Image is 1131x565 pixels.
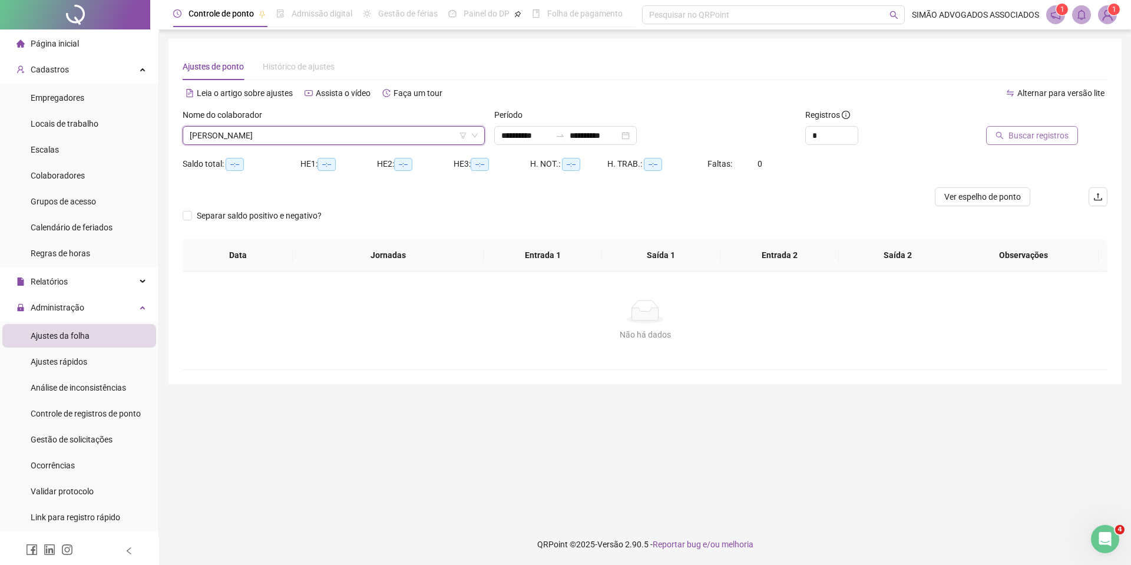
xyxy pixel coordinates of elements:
[758,159,762,168] span: 0
[259,11,266,18] span: pushpin
[1076,9,1087,20] span: bell
[190,127,478,144] span: CAROLINE BATISTA DOS SANTOS
[996,131,1004,140] span: search
[26,544,38,556] span: facebook
[292,9,352,18] span: Admissão digital
[16,303,25,312] span: lock
[31,357,87,366] span: Ajustes rápidos
[562,158,580,171] span: --:--
[31,513,120,522] span: Link para registro rápido
[31,383,126,392] span: Análise de inconsistências
[1060,5,1064,14] span: 1
[16,277,25,286] span: file
[1091,525,1119,553] iframe: Intercom live chat
[1056,4,1068,15] sup: 1
[944,190,1021,203] span: Ver espelho de ponto
[1099,6,1116,24] img: 10724
[192,209,326,222] span: Separar saldo positivo e negativo?
[263,62,335,71] span: Histórico de ajustes
[532,9,540,18] span: book
[459,132,467,139] span: filter
[31,435,113,444] span: Gestão de solicitações
[31,461,75,470] span: Ocorrências
[1108,4,1120,15] sup: Atualize o seu contato no menu Meus Dados
[16,65,25,74] span: user-add
[183,157,300,171] div: Saldo total:
[31,171,85,180] span: Colaboradores
[316,88,371,98] span: Assista o vídeo
[555,131,565,140] span: swap-right
[889,11,898,19] span: search
[318,158,336,171] span: --:--
[1112,5,1116,14] span: 1
[471,132,478,139] span: down
[363,9,371,18] span: sun
[31,223,113,232] span: Calendário de feriados
[644,158,662,171] span: --:--
[31,487,94,496] span: Validar protocolo
[31,145,59,154] span: Escalas
[31,197,96,206] span: Grupos de acesso
[1006,89,1014,97] span: swap
[125,547,133,555] span: left
[448,9,457,18] span: dashboard
[197,328,1093,341] div: Não há dados
[31,409,141,418] span: Controle de registros de ponto
[597,540,623,549] span: Versão
[958,249,1089,262] span: Observações
[454,157,530,171] div: HE 3:
[31,119,98,128] span: Locais de trabalho
[393,88,442,98] span: Faça um tour
[1008,129,1069,142] span: Buscar registros
[16,39,25,48] span: home
[31,65,69,74] span: Cadastros
[183,239,293,272] th: Data
[464,9,510,18] span: Painel do DP
[197,88,293,98] span: Leia o artigo sobre ajustes
[707,159,734,168] span: Faltas:
[948,239,1099,272] th: Observações
[31,277,68,286] span: Relatórios
[31,93,84,103] span: Empregadores
[484,239,602,272] th: Entrada 1
[1115,525,1125,534] span: 4
[1093,192,1103,201] span: upload
[547,9,623,18] span: Folha de pagamento
[1017,88,1104,98] span: Alternar para versão lite
[986,126,1078,145] button: Buscar registros
[188,9,254,18] span: Controle de ponto
[173,9,181,18] span: clock-circle
[912,8,1039,21] span: SIMÃO ADVOGADOS ASSOCIADOS
[602,239,720,272] th: Saída 1
[1050,9,1061,20] span: notification
[293,239,484,272] th: Jornadas
[226,158,244,171] span: --:--
[159,524,1131,565] footer: QRPoint © 2025 - 2.90.5 -
[31,39,79,48] span: Página inicial
[300,157,377,171] div: HE 1:
[377,157,454,171] div: HE 2:
[805,108,850,121] span: Registros
[607,157,707,171] div: H. TRAB.:
[935,187,1030,206] button: Ver espelho de ponto
[530,157,607,171] div: H. NOT.:
[471,158,489,171] span: --:--
[842,111,850,119] span: info-circle
[61,544,73,556] span: instagram
[44,544,55,556] span: linkedin
[378,9,438,18] span: Gestão de férias
[382,89,391,97] span: history
[514,11,521,18] span: pushpin
[186,89,194,97] span: file-text
[31,249,90,258] span: Regras de horas
[183,108,270,121] label: Nome do colaborador
[720,239,839,272] th: Entrada 2
[653,540,753,549] span: Reportar bug e/ou melhoria
[31,303,84,312] span: Administração
[394,158,412,171] span: --:--
[555,131,565,140] span: to
[276,9,285,18] span: file-done
[305,89,313,97] span: youtube
[183,62,244,71] span: Ajustes de ponto
[31,331,90,341] span: Ajustes da folha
